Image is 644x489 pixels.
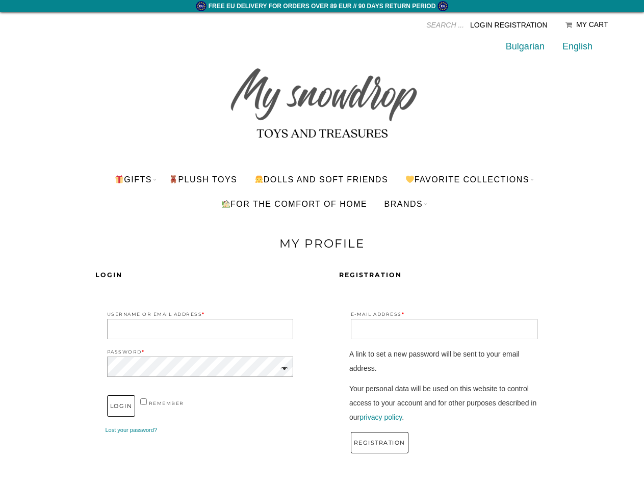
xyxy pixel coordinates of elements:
a: Favorite Collections [397,167,537,192]
label: Username or Email Address [107,310,294,319]
input: remember [140,398,147,405]
h2: Login [95,271,305,279]
img: eu.png [435,1,448,11]
h2: registration [339,271,549,279]
a: English [562,41,593,51]
button: Login [107,395,136,417]
a: For the comfort of home [214,192,375,216]
img: 🧸 [169,175,177,183]
a: Login Registration [470,21,547,29]
img: 🏡 [222,200,230,208]
a: Gifts [107,167,160,192]
a: Lost your password? [106,427,158,433]
a: Dolls and soft friends [247,167,396,192]
img: 🎁 [115,175,123,183]
label: Password [107,347,294,357]
a: privacy policy [359,413,402,421]
img: My snowdrop [225,50,419,147]
span: remember [149,400,184,406]
label: E-mail address [351,310,537,319]
a: My Cart [565,21,608,29]
p: A link to set a new password will be sent to your email address. [349,347,539,375]
button: registration [351,432,408,453]
input: SEARCH ... [388,17,464,33]
img: 💛 [406,175,414,183]
a: PLUSH TOYS [161,167,245,192]
a: BRANDS [377,192,431,216]
h1: My profile [118,236,526,251]
img: 👧 [255,175,263,183]
p: Your personal data will be used on this website to control access to your account and for other p... [349,382,539,424]
a: Bulgarian [506,41,545,51]
div: My Cart [576,20,608,29]
img: eu.png [196,1,209,11]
